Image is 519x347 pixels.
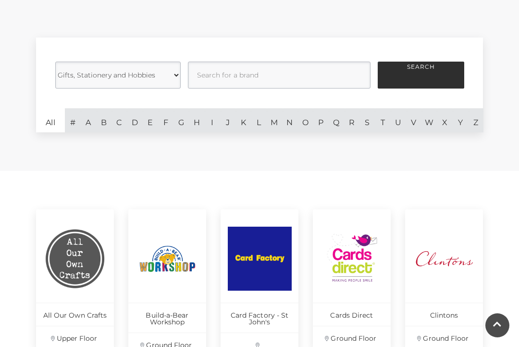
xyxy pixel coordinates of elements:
[96,108,111,132] a: B
[36,303,114,326] p: All Our Own Crafts
[378,62,464,89] button: Search
[204,108,220,132] a: I
[188,62,371,89] input: Search for a brand
[453,108,468,132] a: Y
[65,108,80,132] a: #
[173,108,189,132] a: G
[329,108,344,132] a: Q
[36,108,65,132] a: All
[111,108,127,132] a: C
[313,108,328,132] a: P
[127,108,142,132] a: D
[158,108,173,132] a: F
[406,108,421,132] a: V
[266,108,282,132] a: M
[359,108,375,132] a: S
[344,108,359,132] a: R
[80,108,96,132] a: A
[282,108,297,132] a: N
[405,303,483,326] p: Clintons
[189,108,204,132] a: H
[421,108,437,132] a: W
[297,108,313,132] a: O
[235,108,251,132] a: K
[375,108,390,132] a: T
[220,108,235,132] a: J
[251,108,266,132] a: L
[391,108,406,132] a: U
[142,108,158,132] a: E
[313,303,391,326] p: Cards Direct
[437,108,452,132] a: X
[221,303,298,333] p: Card Factory - St John's
[468,108,483,132] a: Z
[128,303,206,333] p: Build-a-Bear Workshop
